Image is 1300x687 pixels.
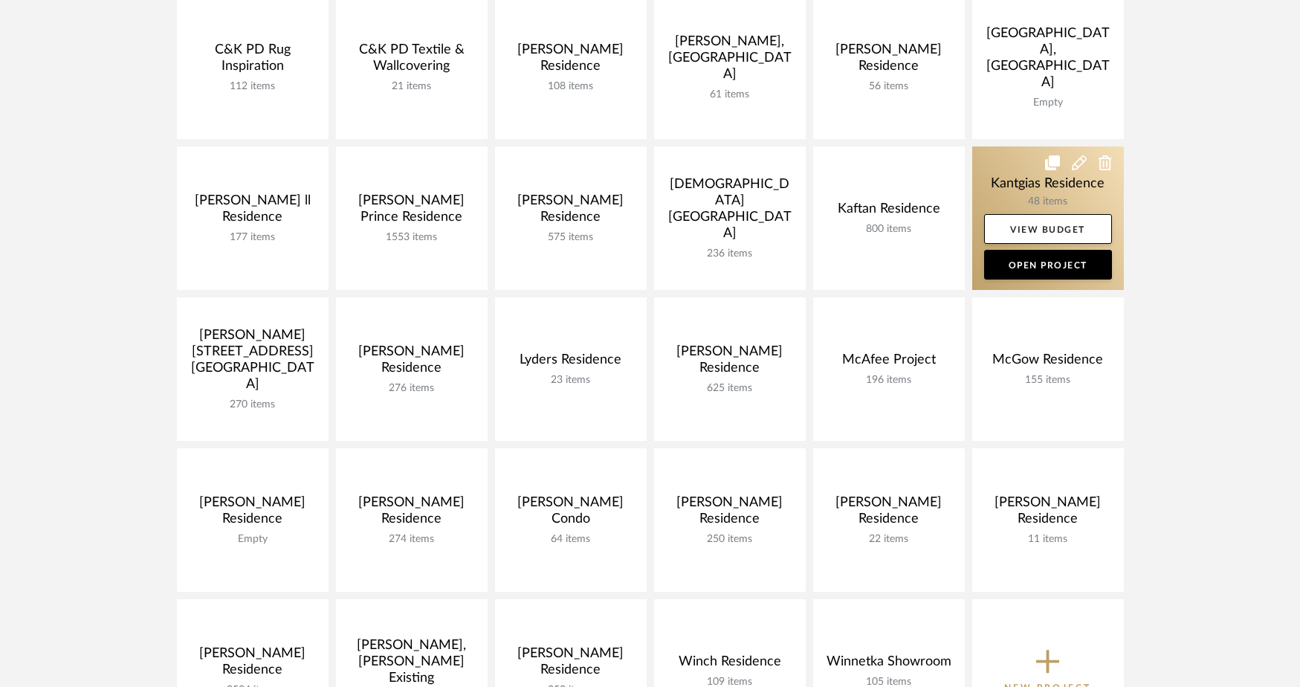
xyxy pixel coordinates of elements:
div: [PERSON_NAME] [STREET_ADDRESS][GEOGRAPHIC_DATA] [189,327,317,399]
div: [PERSON_NAME] Residence [984,494,1112,533]
div: 108 items [507,80,635,93]
div: [PERSON_NAME] Residence [666,343,794,382]
div: [PERSON_NAME] Residence [189,494,317,533]
div: Winnetka Showroom [825,654,953,676]
div: [DEMOGRAPHIC_DATA] [GEOGRAPHIC_DATA] [666,176,794,248]
div: [PERSON_NAME] Residence [507,42,635,80]
div: 177 items [189,231,317,244]
div: C&K PD Rug Inspiration [189,42,317,80]
div: Empty [189,533,317,546]
div: Empty [984,97,1112,109]
div: [PERSON_NAME] Residence [348,494,476,533]
div: 64 items [507,533,635,546]
div: 155 items [984,374,1112,387]
div: 196 items [825,374,953,387]
div: 236 items [666,248,794,260]
div: [PERSON_NAME] Residence [348,343,476,382]
div: C&K PD Textile & Wallcovering [348,42,476,80]
div: 11 items [984,533,1112,546]
div: [PERSON_NAME], [GEOGRAPHIC_DATA] [666,33,794,88]
div: [PERSON_NAME] Prince Residence [348,193,476,231]
div: 625 items [666,382,794,395]
div: 800 items [825,223,953,236]
a: Open Project [984,250,1112,280]
div: 56 items [825,80,953,93]
div: 270 items [189,399,317,411]
div: [PERSON_NAME] Residence [666,494,794,533]
div: 61 items [666,88,794,101]
div: 575 items [507,231,635,244]
div: [GEOGRAPHIC_DATA], [GEOGRAPHIC_DATA] [984,25,1112,97]
div: McGow Residence [984,352,1112,374]
div: [PERSON_NAME] Residence [507,645,635,684]
div: 112 items [189,80,317,93]
div: [PERSON_NAME] Residence [507,193,635,231]
div: [PERSON_NAME] Residence [825,494,953,533]
div: [PERSON_NAME] Residence [825,42,953,80]
div: 276 items [348,382,476,395]
div: [PERSON_NAME] Condo [507,494,635,533]
a: View Budget [984,214,1112,244]
div: 274 items [348,533,476,546]
div: 22 items [825,533,953,546]
div: 21 items [348,80,476,93]
div: 1553 items [348,231,476,244]
div: McAfee Project [825,352,953,374]
div: Kaftan Residence [825,201,953,223]
div: 250 items [666,533,794,546]
div: [PERSON_NAME] ll Residence [189,193,317,231]
div: Winch Residence [666,654,794,676]
div: Lyders Residence [507,352,635,374]
div: [PERSON_NAME] Residence [189,645,317,684]
div: 23 items [507,374,635,387]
